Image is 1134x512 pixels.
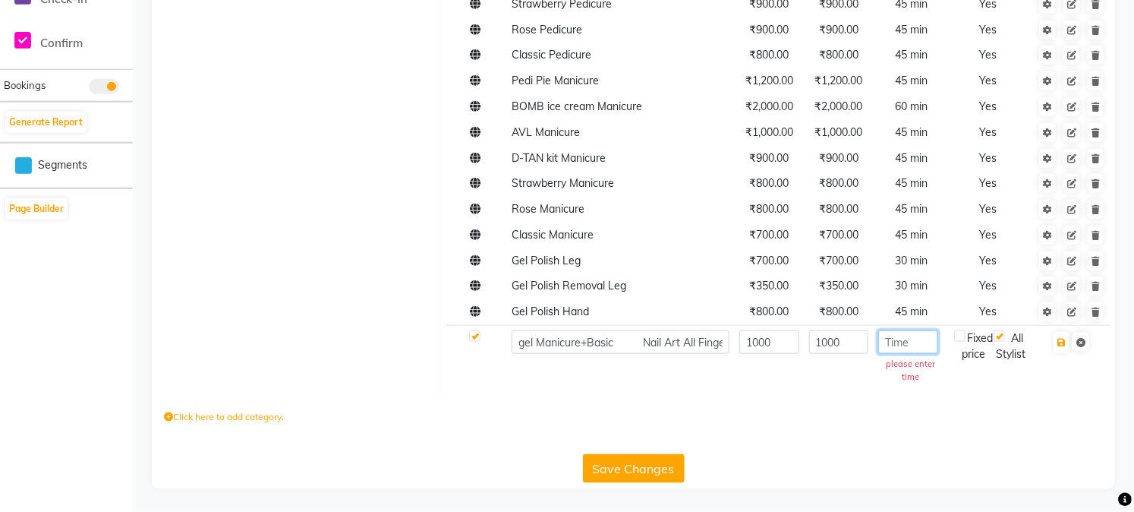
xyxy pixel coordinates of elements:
span: ₹800.00 [819,305,858,318]
span: Yes [979,202,997,216]
span: ₹800.00 [749,48,789,62]
input: Service [512,330,729,354]
span: ₹350.00 [819,279,858,292]
span: Gel Polish Removal Leg [512,279,626,292]
span: Yes [979,254,997,267]
div: please enter time [881,358,940,384]
span: Pedi Pie Manicure [512,74,599,87]
span: 45 min [895,23,928,36]
span: ₹800.00 [749,176,789,190]
span: Yes [979,125,997,139]
span: Yes [979,176,997,190]
span: 45 min [895,48,928,62]
span: ₹350.00 [749,279,789,292]
span: ₹900.00 [819,151,858,165]
span: Yes [979,279,997,292]
span: 45 min [895,228,928,242]
span: Yes [979,100,997,113]
span: Rose Manicure [512,202,584,216]
span: Bookings [4,79,46,91]
span: Classic Manicure [512,228,594,242]
input: Cost [809,330,869,354]
span: Confirm [40,36,83,50]
span: ₹900.00 [819,23,858,36]
span: ₹700.00 [819,254,858,267]
span: ₹800.00 [749,202,789,216]
span: 45 min [895,125,928,139]
span: BOMB ice cream Manicure [512,100,642,113]
input: Time [878,330,938,354]
span: ₹1,000.00 [745,125,793,139]
span: ₹700.00 [749,254,789,267]
span: Yes [979,228,997,242]
span: 45 min [895,151,928,165]
span: Gel Polish Hand [512,305,589,318]
span: Yes [979,23,997,36]
div: Fixed price [954,330,994,362]
span: Rose Pedicure [512,23,582,36]
span: ₹1,200.00 [815,74,863,87]
span: ₹800.00 [819,48,858,62]
span: 45 min [895,305,928,318]
button: Generate Report [5,112,87,133]
span: Yes [979,305,997,318]
span: 45 min [895,202,928,216]
button: Save Changes [583,454,685,483]
span: Segments [38,157,87,173]
span: 60 min [895,100,928,113]
span: ₹800.00 [819,176,858,190]
span: 45 min [895,74,928,87]
span: ₹1,000.00 [815,125,863,139]
span: Classic Pedicure [512,48,591,62]
span: Yes [979,48,997,62]
span: ₹900.00 [749,23,789,36]
div: All Stylist [994,330,1028,362]
span: ₹800.00 [749,305,789,318]
span: ₹2,000.00 [815,100,863,113]
span: ₹700.00 [819,228,858,242]
label: Click here to add category. [164,410,284,424]
span: Strawberry Manicure [512,176,614,190]
span: 45 min [895,176,928,190]
span: AVL Manicure [512,125,580,139]
span: D-TAN kit Manicure [512,151,606,165]
span: ₹700.00 [749,228,789,242]
span: ₹800.00 [819,202,858,216]
button: Page Builder [5,198,68,220]
span: ₹1,200.00 [745,74,793,87]
span: ₹2,000.00 [745,100,793,113]
span: 30 min [895,279,928,292]
input: Price [739,330,799,354]
span: Yes [979,74,997,87]
span: Yes [979,151,997,165]
span: 30 min [895,254,928,267]
span: Gel Polish Leg [512,254,581,267]
span: ₹900.00 [749,151,789,165]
